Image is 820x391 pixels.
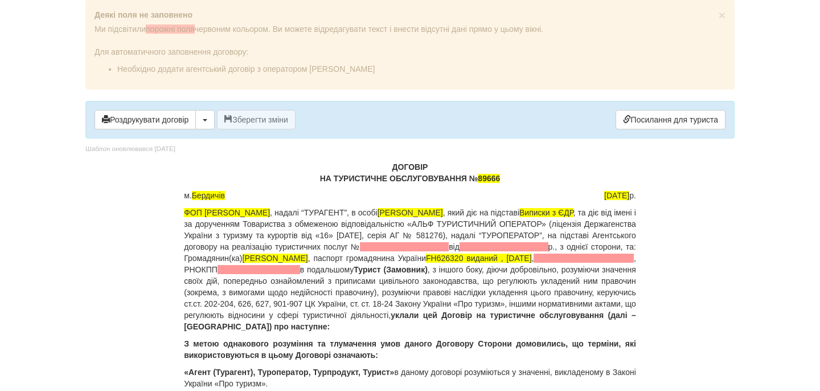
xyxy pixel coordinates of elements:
[95,9,725,21] p: Деякі поля не заповнено
[426,254,531,263] span: FH626320 виданий , [DATE]
[95,110,196,129] button: Роздрукувати договір
[184,338,636,361] p: З метою однакового розуміння та тлумачення умов даного Договору Сторони домовились, що терміни, я...
[719,9,725,22] span: ×
[184,311,636,331] b: уклали цей Договір на туристичне обслуговування (далі – [GEOGRAPHIC_DATA]) про наступне:
[95,35,725,75] div: Для автоматичного заповнення договору:
[616,110,725,129] a: Посилання для туриста
[184,368,394,377] b: «Агент (Турагент), Туроператор, Турпродукт, Турист»
[146,25,195,34] span: порожні поля
[604,191,629,200] span: [DATE]
[95,23,725,35] p: Ми підсвітили червоним кольором. Ви можете відредагувати текст і внести відсутні дані прямо у цьо...
[378,208,443,217] span: [PERSON_NAME]
[217,110,296,129] button: Зберегти зміни
[192,191,225,200] span: Бердичів
[117,63,725,75] li: Необхідно додати агентський договір з оператором [PERSON_NAME]
[604,190,636,201] span: р.
[184,208,270,217] span: ФОП [PERSON_NAME]
[184,190,225,201] span: м.
[184,366,636,389] p: в даному договорі розуміються у значенні, викладеному в Законі України «Про туризм».
[184,207,636,332] p: , надалі “ТУРАГЕНТ”, в особі , який діє на підставі , та діє від імені і за дорученням Товариства...
[478,174,500,183] span: 89666
[519,208,573,217] span: Виписки з ЄДР
[243,254,308,263] span: [PERSON_NAME]
[719,9,725,21] button: Close
[184,161,636,184] p: ДОГОВІР НА ТУРИСТИЧНЕ ОБСЛУГОВУВАННЯ №
[354,265,428,274] b: Турист (Замовник)
[85,144,175,154] div: Шаблон оновлювався [DATE]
